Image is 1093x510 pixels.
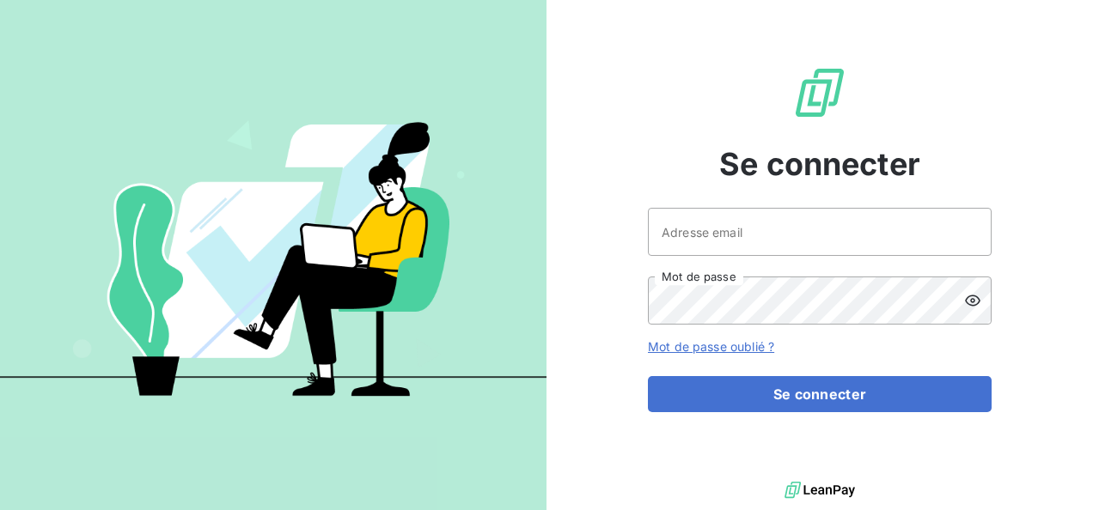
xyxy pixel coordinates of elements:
img: Logo LeanPay [792,65,847,120]
input: placeholder [648,208,992,256]
a: Mot de passe oublié ? [648,339,774,354]
button: Se connecter [648,376,992,412]
span: Se connecter [719,141,920,187]
img: logo [785,477,855,503]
